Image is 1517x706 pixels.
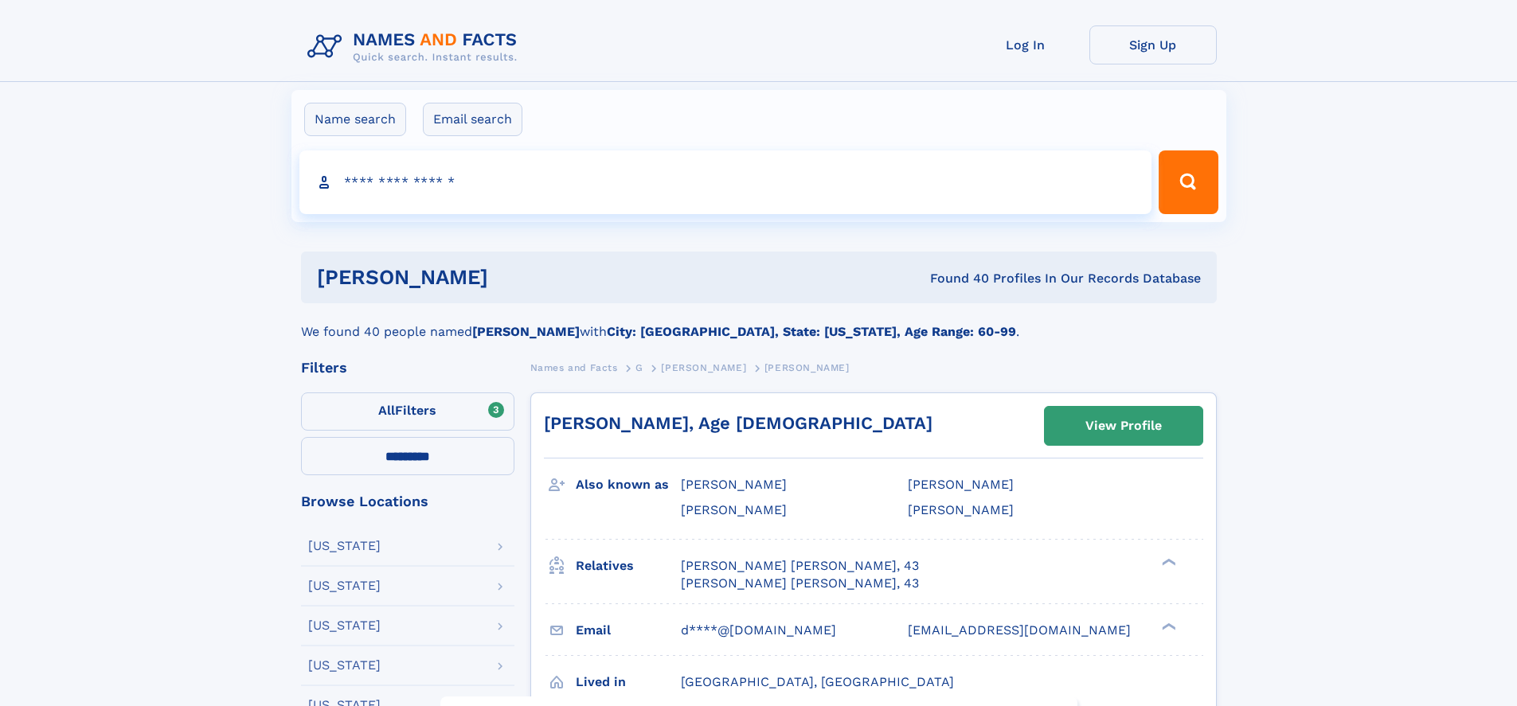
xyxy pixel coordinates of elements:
a: [PERSON_NAME] [PERSON_NAME], 43 [681,575,919,592]
h3: Email [576,617,681,644]
a: G [635,357,643,377]
span: [GEOGRAPHIC_DATA], [GEOGRAPHIC_DATA] [681,674,954,689]
button: Search Button [1159,150,1218,214]
a: Log In [962,25,1089,64]
span: [PERSON_NAME] [661,362,746,373]
div: [US_STATE] [308,619,381,632]
label: Name search [304,103,406,136]
img: Logo Names and Facts [301,25,530,68]
span: [PERSON_NAME] [908,502,1014,517]
div: Browse Locations [301,494,514,509]
span: [PERSON_NAME] [764,362,850,373]
input: search input [299,150,1152,214]
a: View Profile [1045,407,1202,445]
h3: Relatives [576,552,681,579]
label: Filters [301,392,514,431]
span: G [635,362,643,373]
h3: Lived in [576,669,681,696]
a: Names and Facts [530,357,618,377]
a: Sign Up [1089,25,1217,64]
b: [PERSON_NAME] [472,324,580,339]
a: [PERSON_NAME], Age [DEMOGRAPHIC_DATA] [544,413,932,433]
h1: [PERSON_NAME] [317,267,710,287]
div: Found 40 Profiles In Our Records Database [709,270,1201,287]
div: We found 40 people named with . [301,303,1217,341]
span: [PERSON_NAME] [681,477,787,492]
label: Email search [423,103,522,136]
b: City: [GEOGRAPHIC_DATA], State: [US_STATE], Age Range: 60-99 [607,324,1016,339]
h3: Also known as [576,471,681,498]
a: [PERSON_NAME] [PERSON_NAME], 43 [681,557,919,575]
span: [PERSON_NAME] [908,477,1014,492]
div: [US_STATE] [308,540,381,552]
span: [EMAIL_ADDRESS][DOMAIN_NAME] [908,622,1131,638]
a: [PERSON_NAME] [661,357,746,377]
div: View Profile [1085,408,1162,444]
div: ❯ [1158,621,1177,631]
span: [PERSON_NAME] [681,502,787,517]
span: All [378,403,395,418]
div: [US_STATE] [308,579,381,592]
div: [US_STATE] [308,659,381,672]
div: ❯ [1158,556,1177,567]
div: Filters [301,361,514,375]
